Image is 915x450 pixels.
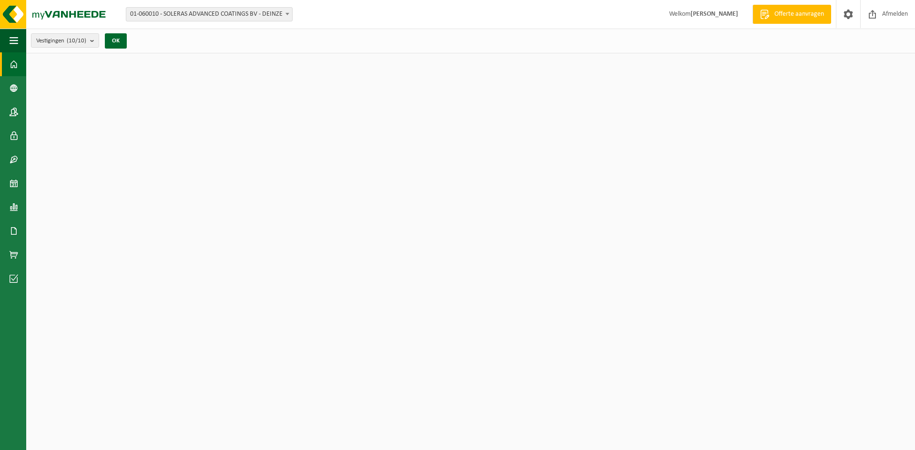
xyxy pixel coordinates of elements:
strong: [PERSON_NAME] [691,10,738,18]
span: Offerte aanvragen [772,10,826,19]
button: OK [105,33,127,49]
button: Vestigingen(10/10) [31,33,99,48]
count: (10/10) [67,38,86,44]
span: Vestigingen [36,34,86,48]
span: 01-060010 - SOLERAS ADVANCED COATINGS BV - DEINZE [126,7,293,21]
span: 01-060010 - SOLERAS ADVANCED COATINGS BV - DEINZE [126,8,292,21]
a: Offerte aanvragen [752,5,831,24]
